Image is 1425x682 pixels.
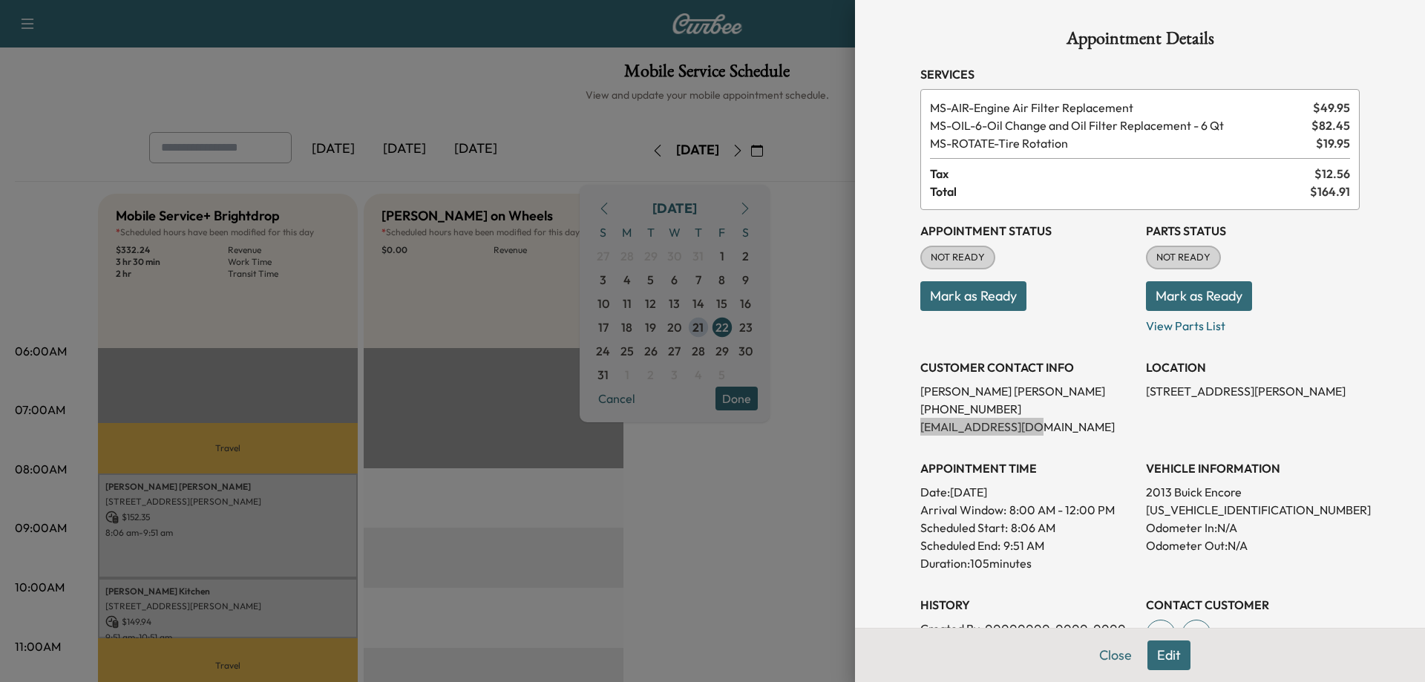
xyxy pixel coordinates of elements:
[930,183,1310,200] span: Total
[920,501,1134,519] p: Arrival Window:
[1316,134,1350,152] span: $ 19.95
[1310,183,1350,200] span: $ 164.91
[1147,250,1219,265] span: NOT READY
[920,222,1134,240] h3: Appointment Status
[1011,519,1055,537] p: 8:06 AM
[920,358,1134,376] h3: CUSTOMER CONTACT INFO
[1146,281,1252,311] button: Mark as Ready
[930,99,1307,117] span: Engine Air Filter Replacement
[920,483,1134,501] p: Date: [DATE]
[1003,537,1044,554] p: 9:51 AM
[1146,519,1360,537] p: Odometer In: N/A
[1146,596,1360,614] h3: CONTACT CUSTOMER
[1146,382,1360,400] p: [STREET_ADDRESS][PERSON_NAME]
[1147,640,1190,670] button: Edit
[1146,311,1360,335] p: View Parts List
[920,65,1360,83] h3: Services
[1311,117,1350,134] span: $ 82.45
[920,554,1134,572] p: Duration: 105 minutes
[1146,222,1360,240] h3: Parts Status
[1146,358,1360,376] h3: LOCATION
[1009,501,1115,519] span: 8:00 AM - 12:00 PM
[1146,537,1360,554] p: Odometer Out: N/A
[930,117,1306,134] span: Oil Change and Oil Filter Replacement - 6 Qt
[930,134,1310,152] span: Tire Rotation
[920,418,1134,436] p: [EMAIL_ADDRESS][DOMAIN_NAME]
[1314,165,1350,183] span: $ 12.56
[920,382,1134,400] p: [PERSON_NAME] [PERSON_NAME]
[920,596,1134,614] h3: History
[920,30,1360,53] h1: Appointment Details
[1090,640,1141,670] button: Close
[1313,99,1350,117] span: $ 49.95
[920,537,1000,554] p: Scheduled End:
[920,281,1026,311] button: Mark as Ready
[1146,459,1360,477] h3: VEHICLE INFORMATION
[920,459,1134,477] h3: APPOINTMENT TIME
[920,620,1134,655] p: Created By : 00000000-0000-0000-0000-000000000000
[920,400,1134,418] p: [PHONE_NUMBER]
[1146,501,1360,519] p: [US_VEHICLE_IDENTIFICATION_NUMBER]
[930,165,1314,183] span: Tax
[920,519,1008,537] p: Scheduled Start:
[922,250,994,265] span: NOT READY
[1146,483,1360,501] p: 2013 Buick Encore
